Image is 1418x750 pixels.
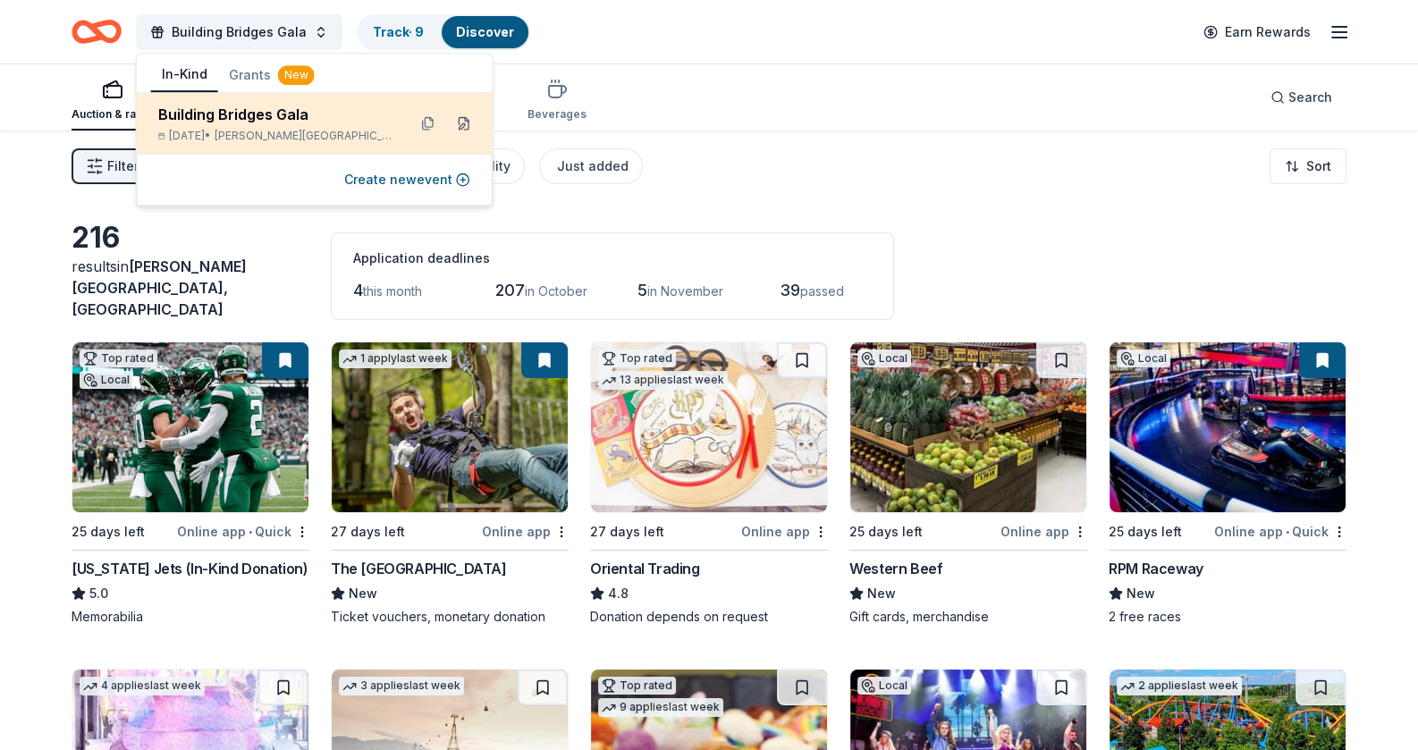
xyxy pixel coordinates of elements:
[72,257,247,318] span: [PERSON_NAME][GEOGRAPHIC_DATA], [GEOGRAPHIC_DATA]
[353,248,872,269] div: Application deadlines
[637,281,647,299] span: 5
[590,341,828,626] a: Image for Oriental TradingTop rated13 applieslast week27 days leftOnline appOriental Trading4.8Do...
[598,350,676,367] div: Top rated
[591,342,827,512] img: Image for Oriental Trading
[849,558,942,579] div: Western Beef
[1127,583,1155,604] span: New
[72,257,247,318] span: in
[357,14,530,50] button: Track· 9Discover
[525,283,587,299] span: in October
[1109,558,1203,579] div: RPM Raceway
[344,169,470,190] button: Create newevent
[528,107,587,122] div: Beverages
[249,525,252,539] span: •
[80,350,157,367] div: Top rated
[867,583,896,604] span: New
[151,58,218,92] button: In-Kind
[349,583,377,604] span: New
[72,608,309,626] div: Memorabilia
[72,521,145,543] div: 25 days left
[800,283,844,299] span: passed
[332,342,568,512] img: Image for The Adventure Park
[80,677,205,695] div: 4 applies last week
[1286,525,1289,539] span: •
[1214,520,1346,543] div: Online app Quick
[456,24,514,39] a: Discover
[1288,87,1332,108] span: Search
[1000,520,1087,543] div: Online app
[1270,148,1346,184] button: Sort
[608,583,629,604] span: 4.8
[1117,677,1242,695] div: 2 applies last week
[849,521,923,543] div: 25 days left
[1306,156,1331,177] span: Sort
[1117,350,1170,367] div: Local
[72,11,122,53] a: Home
[158,104,392,125] div: Building Bridges Gala
[339,677,464,695] div: 3 applies last week
[1109,608,1346,626] div: 2 free races
[590,608,828,626] div: Donation depends on request
[331,558,507,579] div: The [GEOGRAPHIC_DATA]
[72,256,309,320] div: results
[590,558,700,579] div: Oriental Trading
[1109,341,1346,626] a: Image for RPM RacewayLocal25 days leftOnline app•QuickRPM RacewayNew2 free races
[849,608,1087,626] div: Gift cards, merchandise
[72,148,153,184] button: Filter2
[107,156,139,177] span: Filter
[598,698,723,717] div: 9 applies last week
[528,72,587,131] button: Beverages
[278,65,315,85] div: New
[598,677,676,695] div: Top rated
[215,129,392,143] span: [PERSON_NAME][GEOGRAPHIC_DATA], [GEOGRAPHIC_DATA]
[647,283,723,299] span: in November
[331,341,569,626] a: Image for The Adventure Park1 applylast week27 days leftOnline appThe [GEOGRAPHIC_DATA]NewTicket ...
[495,281,525,299] span: 207
[331,608,569,626] div: Ticket vouchers, monetary donation
[1256,80,1346,115] button: Search
[218,59,325,91] button: Grants
[557,156,629,177] div: Just added
[136,14,342,50] button: Building Bridges Gala
[780,281,800,299] span: 39
[172,21,307,43] span: Building Bridges Gala
[353,281,363,299] span: 4
[482,520,569,543] div: Online app
[80,371,133,389] div: Local
[339,350,452,368] div: 1 apply last week
[849,341,1087,626] a: Image for Western BeefLocal25 days leftOnline appWestern BeefNewGift cards, merchandise
[363,283,422,299] span: this month
[850,342,1086,512] img: Image for Western Beef
[72,342,308,512] img: Image for New York Jets (In-Kind Donation)
[741,520,828,543] div: Online app
[89,583,108,604] span: 5.0
[158,129,392,143] div: [DATE] •
[857,350,911,367] div: Local
[373,24,424,39] a: Track· 9
[1109,521,1182,543] div: 25 days left
[72,220,309,256] div: 216
[539,148,643,184] button: Just added
[1193,16,1321,48] a: Earn Rewards
[72,341,309,626] a: Image for New York Jets (In-Kind Donation)Top ratedLocal25 days leftOnline app•Quick[US_STATE] Je...
[72,107,153,122] div: Auction & raffle
[177,520,309,543] div: Online app Quick
[590,521,664,543] div: 27 days left
[598,371,728,390] div: 13 applies last week
[857,677,911,695] div: Local
[1110,342,1346,512] img: Image for RPM Raceway
[331,521,405,543] div: 27 days left
[72,72,153,131] button: Auction & raffle
[72,558,308,579] div: [US_STATE] Jets (In-Kind Donation)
